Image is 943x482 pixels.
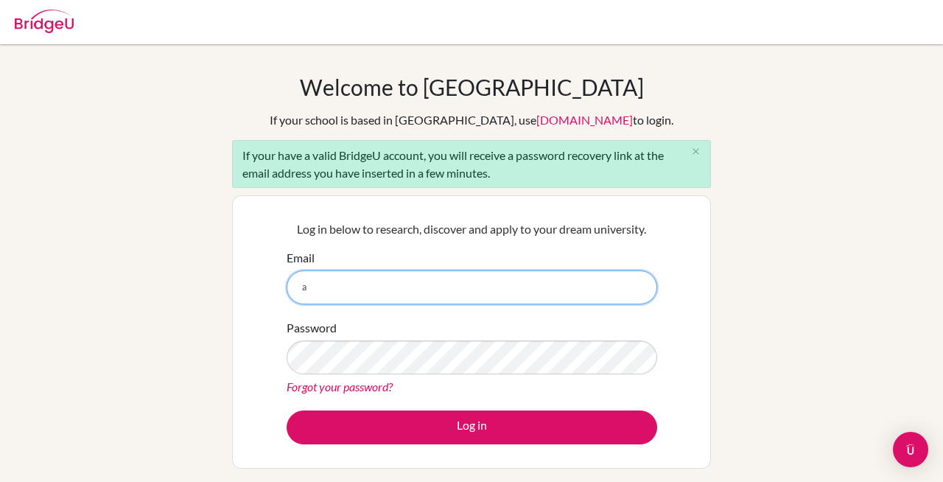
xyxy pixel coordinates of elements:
[287,319,337,337] label: Password
[270,111,673,129] div: If your school is based in [GEOGRAPHIC_DATA], use to login.
[232,140,711,188] div: If your have a valid BridgeU account, you will receive a password recovery link at the email addr...
[287,249,315,267] label: Email
[287,380,393,394] a: Forgot your password?
[300,74,644,100] h1: Welcome to [GEOGRAPHIC_DATA]
[287,220,657,238] p: Log in below to research, discover and apply to your dream university.
[690,146,701,157] i: close
[681,141,710,163] button: Close
[287,411,657,444] button: Log in
[893,432,928,467] div: Open Intercom Messenger
[15,10,74,33] img: Bridge-U
[536,113,633,127] a: [DOMAIN_NAME]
